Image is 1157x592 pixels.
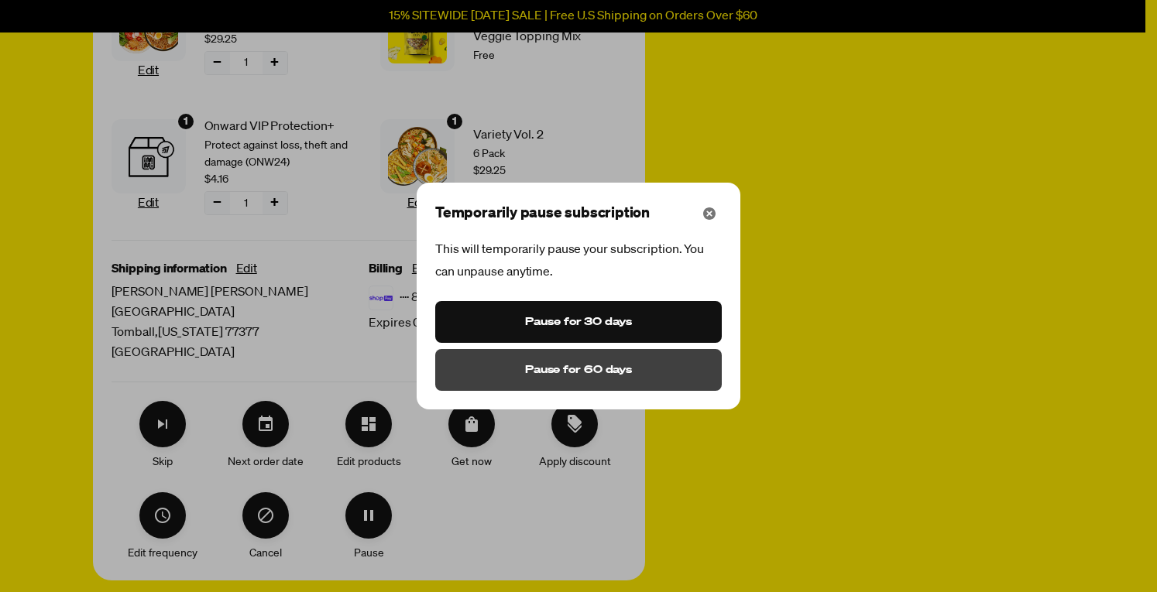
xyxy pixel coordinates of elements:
button: Pause for 30 days [435,301,722,343]
span: Pause for 60 days [525,361,632,378]
button: Pause for 60 days [435,349,722,391]
span: Temporarily pause subscription [435,203,650,224]
button: Close [697,201,722,226]
span: This will temporarily pause your subscription. You can unpause anytime. [435,244,704,279]
span: Pause for 30 days [525,313,631,330]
